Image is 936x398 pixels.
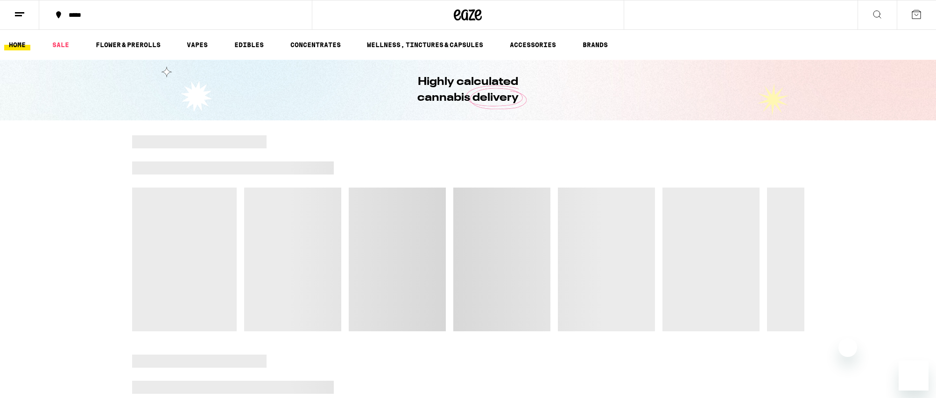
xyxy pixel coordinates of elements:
a: ACCESSORIES [505,39,561,50]
a: HOME [4,39,30,50]
a: WELLNESS, TINCTURES & CAPSULES [362,39,488,50]
iframe: Button to launch messaging window [899,361,929,391]
iframe: Close message [838,338,857,357]
a: FLOWER & PREROLLS [91,39,165,50]
a: BRANDS [578,39,612,50]
a: EDIBLES [230,39,268,50]
a: CONCENTRATES [286,39,345,50]
h1: Highly calculated cannabis delivery [391,74,545,106]
a: VAPES [182,39,212,50]
a: SALE [48,39,74,50]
